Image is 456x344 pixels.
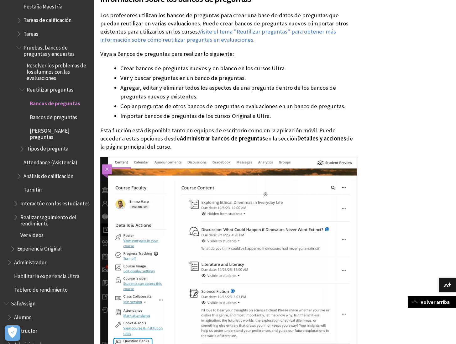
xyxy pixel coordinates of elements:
button: Abrir preferencias [5,325,20,341]
li: Copiar preguntas de otros bancos de preguntas o evaluaciones en un banco de preguntas. [120,102,357,111]
span: Bancos de preguntas [30,112,77,120]
span: Instructor [14,326,37,334]
li: Ver y buscar preguntas en un banco de preguntas. [120,74,357,82]
a: Visite el tema "Reutilizar preguntas" para obtener más información sobre cómo reutilizar pregunta... [100,28,336,44]
span: Realizar seguimiento del rendimiento [20,212,90,227]
span: Administrar bancos de preguntas [180,135,265,142]
span: Alumno [14,312,32,320]
li: Importar bancos de preguntas de los cursos Original a Ultra. [120,112,357,120]
span: Reutilizar preguntas [27,84,73,93]
span: Tareas de calificación [24,15,71,24]
span: Administrador [14,257,46,266]
span: Análisis de calificación [24,171,73,179]
span: Interactúe con los estudiantes [20,198,90,207]
span: Pruebas, bancos de preguntas y encuestas [24,42,90,57]
span: SafeAssign [11,298,35,307]
li: Agregar, editar y eliminar todos los aspectos de una pregunta dentro de los bancos de preguntas n... [120,83,357,101]
span: Attendance (Asistencia) [24,157,77,166]
span: Detalles y acciones [297,135,346,142]
span: Tipos de pregunta [27,144,68,152]
p: Esta función está disponible tanto en equipos de escritorio como en la aplicación móvil. Puede ac... [100,126,357,151]
span: Turnitin [24,185,42,193]
li: Crear bancos de preguntas nuevos y en blanco en los cursos Ultra. [120,64,357,73]
a: Volver arriba [408,296,456,308]
span: [PERSON_NAME] preguntas [30,125,90,140]
span: Pestaña Maestría [24,1,62,10]
span: Resolver los problemas de los alumnos con las evaluaciones [27,60,90,81]
span: Experiencia Original [17,244,62,252]
p: Los profesores utilizan los bancos de preguntas para crear una base de datos de preguntas que pue... [100,11,357,44]
span: Tareas [24,29,38,37]
span: Ver videos [20,230,44,238]
span: Bancos de preguntas [30,98,80,107]
span: Habilitar la experiencia Ultra [14,271,79,279]
p: Vaya a Bancos de preguntas para realizar lo siguiente: [100,50,357,58]
span: Tablero de rendimiento [14,285,68,293]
